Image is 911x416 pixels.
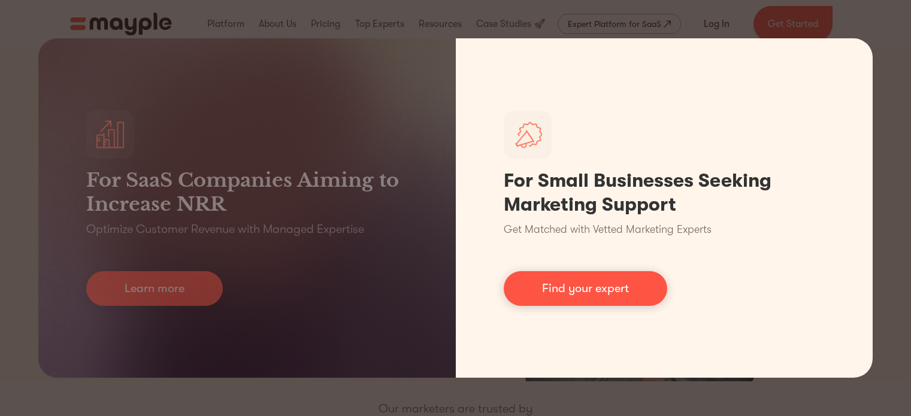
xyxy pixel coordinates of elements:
a: Learn more [86,271,223,306]
h3: For SaaS Companies Aiming to Increase NRR [86,168,408,216]
p: Optimize Customer Revenue with Managed Expertise [86,221,364,238]
h1: For Small Businesses Seeking Marketing Support [504,169,825,217]
a: Find your expert [504,271,667,306]
p: Get Matched with Vetted Marketing Experts [504,221,712,238]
